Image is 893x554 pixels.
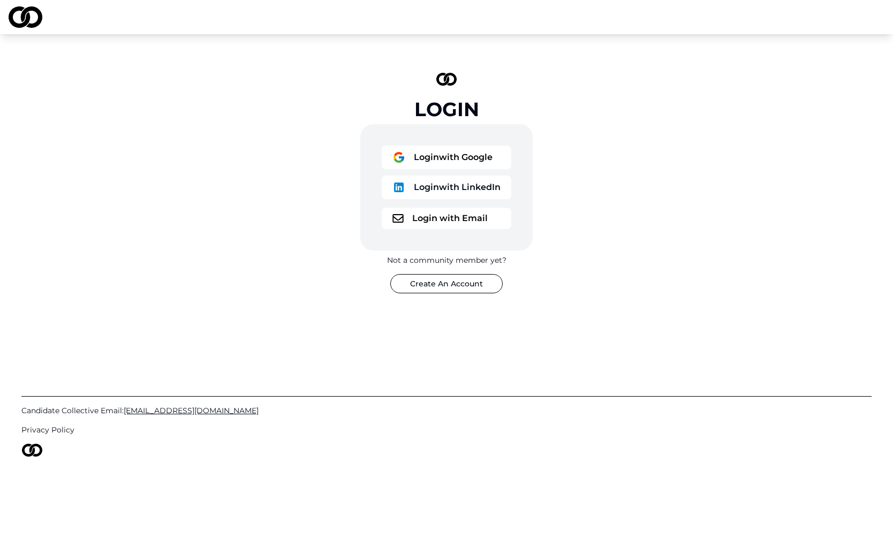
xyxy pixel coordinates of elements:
button: logoLogin with Email [382,208,511,229]
img: logo [9,6,42,28]
div: Login [414,98,479,120]
span: [EMAIL_ADDRESS][DOMAIN_NAME] [124,406,259,415]
a: Candidate Collective Email:[EMAIL_ADDRESS][DOMAIN_NAME] [21,405,872,416]
img: logo [436,73,457,86]
a: Privacy Policy [21,424,872,435]
img: logo [392,151,405,164]
img: logo [392,181,405,194]
img: logo [392,214,404,223]
button: Create An Account [390,274,503,293]
img: logo [21,444,43,457]
button: logoLoginwith Google [382,146,511,169]
div: Not a community member yet? [387,255,506,265]
button: logoLoginwith LinkedIn [382,176,511,199]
